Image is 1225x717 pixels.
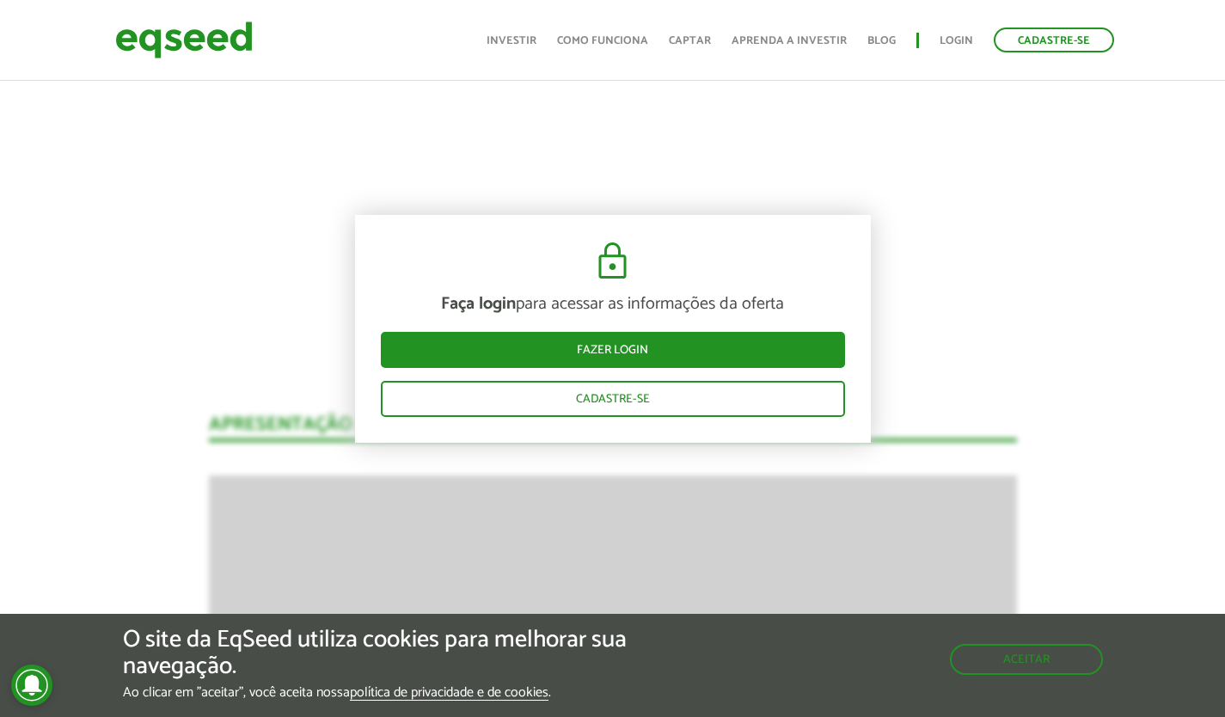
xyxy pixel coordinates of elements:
a: Cadastre-se [994,28,1114,52]
p: Ao clicar em "aceitar", você aceita nossa . [123,684,711,701]
h5: O site da EqSeed utiliza cookies para melhorar sua navegação. [123,627,711,680]
a: Login [940,35,973,46]
a: Como funciona [557,35,648,46]
img: EqSeed [115,17,253,63]
strong: Faça login [441,290,516,318]
a: Aprenda a investir [732,35,847,46]
a: Blog [867,35,896,46]
a: Captar [669,35,711,46]
img: cadeado.svg [591,241,634,282]
a: Investir [487,35,536,46]
a: Fazer login [381,332,845,368]
a: Cadastre-se [381,381,845,417]
a: política de privacidade e de cookies [350,686,548,701]
p: para acessar as informações da oferta [381,294,845,315]
button: Aceitar [950,644,1103,675]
